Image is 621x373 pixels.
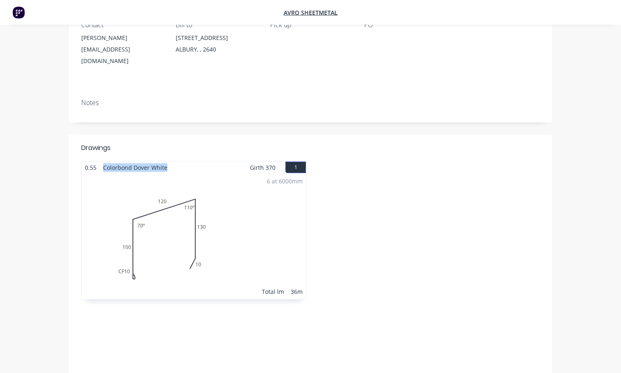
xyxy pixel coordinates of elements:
[285,162,306,173] button: 1
[262,287,284,296] div: Total lm
[176,32,257,44] div: [STREET_ADDRESS]
[267,177,303,185] div: 6 at 6000mm
[12,6,25,19] img: Factory
[176,21,257,29] div: Bill to
[81,143,111,153] div: Drawings
[82,162,100,174] span: 0.55
[291,287,303,296] div: 36m
[270,21,351,29] div: Pick up
[81,32,162,44] div: [PERSON_NAME]
[284,9,338,16] a: Avro Sheetmetal
[82,174,306,299] div: 0CF101001201301070º110º6 at 6000mmTotal lm36m
[81,99,540,107] div: Notes
[250,162,275,174] span: Girth 370
[100,162,171,174] span: Colorbond Dover White
[81,32,162,67] div: [PERSON_NAME][EMAIL_ADDRESS][DOMAIN_NAME]
[176,32,257,59] div: [STREET_ADDRESS]ALBURY, , 2640
[176,44,257,55] div: ALBURY, , 2640
[81,21,162,29] div: Contact
[364,21,445,29] div: PO
[81,44,162,67] div: [EMAIL_ADDRESS][DOMAIN_NAME]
